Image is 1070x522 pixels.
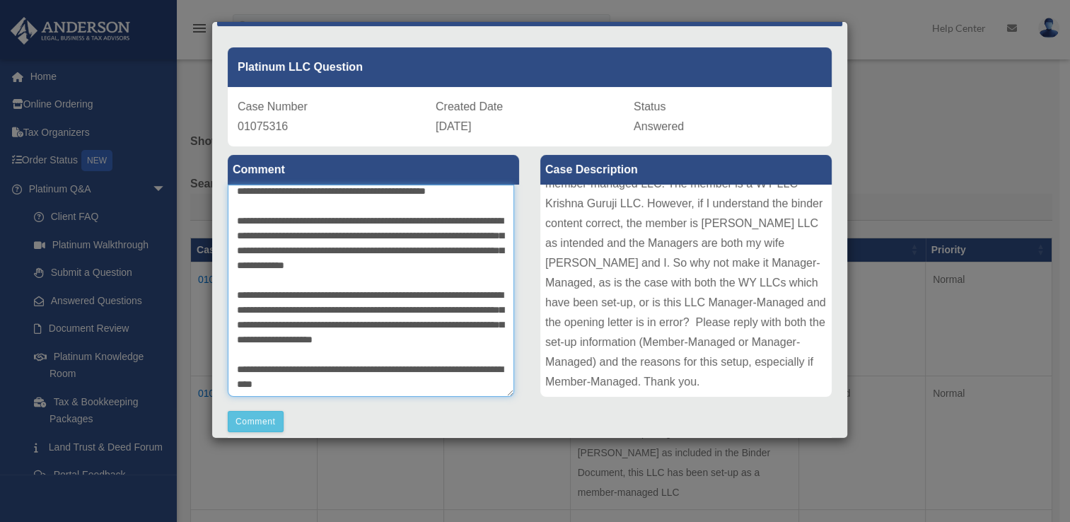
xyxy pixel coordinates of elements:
[634,100,665,112] span: Status
[238,100,308,112] span: Case Number
[540,155,832,185] label: Case Description
[228,47,832,87] div: Platinum LLC Question
[436,100,503,112] span: Created Date
[228,155,519,185] label: Comment
[238,120,288,132] span: 01075316
[436,120,471,132] span: [DATE]
[540,185,832,397] div: This is question on Hanuman Guruji LLC setup by [PERSON_NAME], a [US_STATE] Series LLC. Per the o...
[228,411,284,432] button: Comment
[634,120,684,132] span: Answered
